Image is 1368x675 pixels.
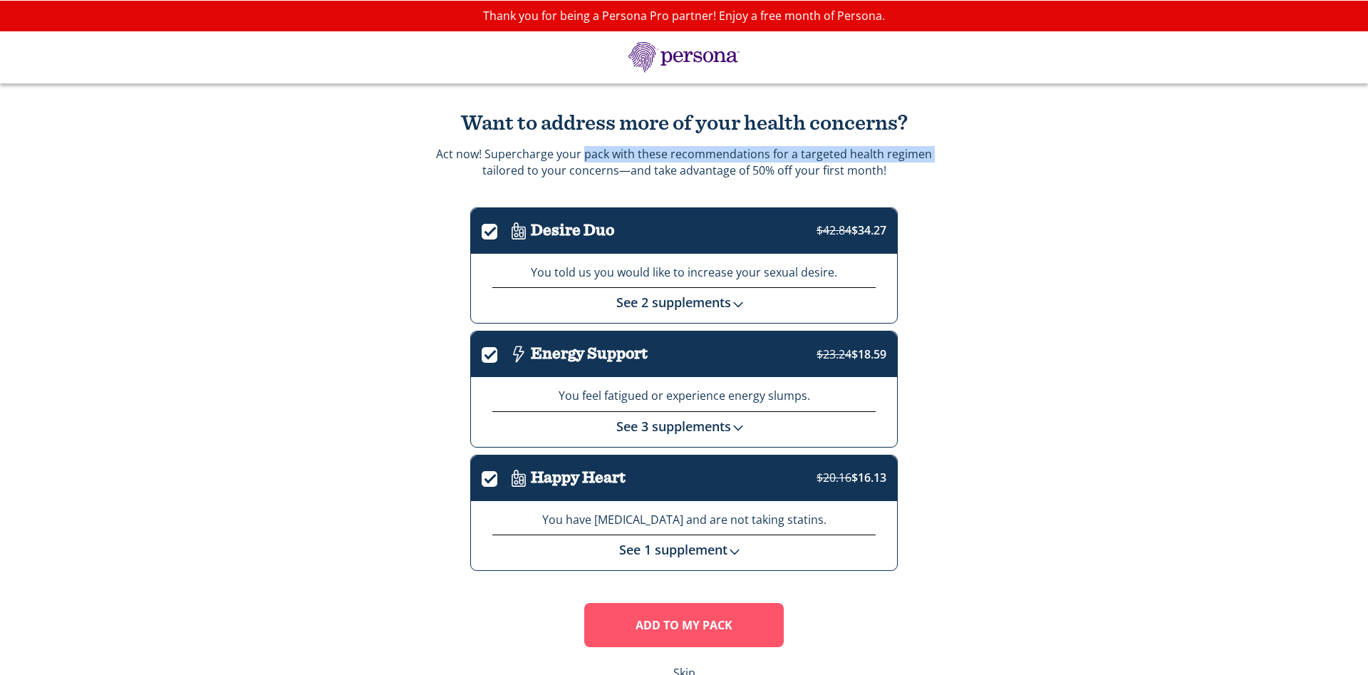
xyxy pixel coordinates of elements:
p: You told us you would like to increase your sexual desire. [492,264,876,281]
strike: $42.84 [817,222,851,238]
strike: $20.16 [817,470,851,485]
strike: $23.24 [817,346,851,362]
img: Icon [507,219,531,243]
h3: Happy Heart [531,469,626,487]
a: See 1 supplement [619,541,749,558]
span: $18.59 [817,346,886,362]
h2: Want to address more of your health concerns? [435,112,933,135]
button: Add To MY Pack [584,603,784,647]
p: Act now! Supercharge your pack with these recommendations for a targeted health regimen tailored ... [436,146,932,178]
img: down-chevron.svg [727,545,742,559]
label: . [482,344,507,361]
img: Icon [507,466,531,490]
a: See 3 supplements [616,418,752,435]
label: . [482,468,507,485]
a: See 2 supplements [616,294,752,311]
span: $34.27 [817,222,886,238]
span: $16.13 [817,470,886,485]
img: down-chevron.svg [731,297,745,311]
img: Icon [507,342,531,366]
h3: Desire Duo [531,222,614,239]
img: Persona Logo [613,42,755,73]
label: . [482,221,507,237]
p: You have [MEDICAL_DATA] and are not taking statins. [492,512,876,528]
p: You feel fatigued or experience energy slumps. [492,388,876,404]
img: down-chevron.svg [731,421,745,435]
h3: Energy Support [531,345,648,363]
